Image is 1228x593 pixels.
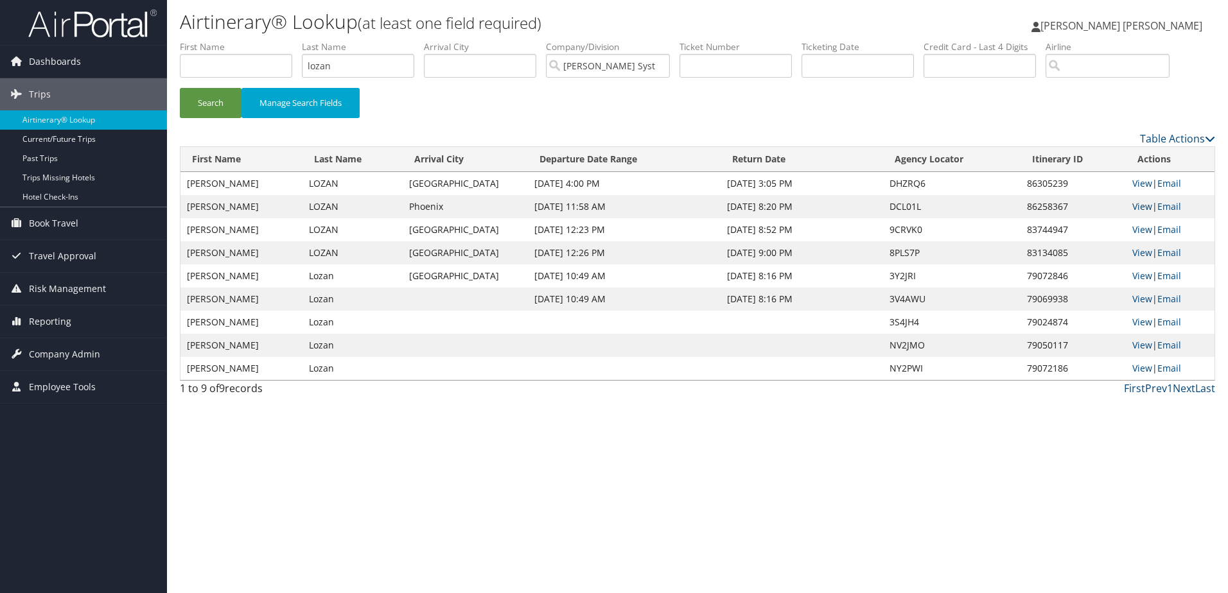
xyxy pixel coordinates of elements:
label: Last Name [302,40,424,53]
td: [PERSON_NAME] [180,357,303,380]
a: View [1132,316,1152,328]
td: [PERSON_NAME] [180,195,303,218]
span: 9 [219,381,225,395]
td: 83134085 [1021,241,1127,264]
td: 79072846 [1021,264,1127,288]
a: View [1132,339,1152,351]
td: [GEOGRAPHIC_DATA] [403,264,528,288]
td: LOZAN [303,218,403,241]
td: [DATE] 9:00 PM [721,241,884,264]
td: NV2JMO [883,334,1020,357]
th: Actions [1126,147,1215,172]
th: Last Name: activate to sort column ascending [303,147,403,172]
a: Email [1157,177,1181,189]
span: Company Admin [29,338,100,370]
a: Email [1157,223,1181,236]
th: Arrival City: activate to sort column ascending [403,147,528,172]
td: | [1126,357,1215,380]
td: 86258367 [1021,195,1127,218]
td: [DATE] 3:05 PM [721,172,884,195]
td: 3V4AWU [883,288,1020,311]
td: Phoenix [403,195,528,218]
td: 79072186 [1021,357,1127,380]
td: DHZRQ6 [883,172,1020,195]
th: Departure Date Range: activate to sort column ascending [528,147,721,172]
td: 9CRVK0 [883,218,1020,241]
td: [PERSON_NAME] [180,218,303,241]
a: View [1132,270,1152,282]
td: | [1126,195,1215,218]
td: | [1126,172,1215,195]
a: Email [1157,316,1181,328]
a: [PERSON_NAME] [PERSON_NAME] [1031,6,1215,45]
td: Lozan [303,288,403,311]
td: [GEOGRAPHIC_DATA] [403,172,528,195]
td: [DATE] 10:49 AM [528,288,721,311]
td: 79069938 [1021,288,1127,311]
td: [DATE] 8:52 PM [721,218,884,241]
a: Email [1157,246,1181,259]
a: Email [1157,293,1181,305]
span: Employee Tools [29,371,96,403]
a: View [1132,293,1152,305]
td: [DATE] 4:00 PM [528,172,721,195]
td: 79024874 [1021,311,1127,334]
td: [DATE] 10:49 AM [528,264,721,288]
span: Risk Management [29,273,106,305]
td: | [1126,241,1215,264]
img: airportal-logo.png [28,8,157,39]
td: 3S4JH4 [883,311,1020,334]
td: | [1126,218,1215,241]
td: [GEOGRAPHIC_DATA] [403,241,528,264]
td: 3Y2JRI [883,264,1020,288]
td: 86305239 [1021,172,1127,195]
td: [DATE] 12:23 PM [528,218,721,241]
td: NY2PWI [883,357,1020,380]
button: Search [180,88,241,118]
label: Arrival City [424,40,546,53]
a: Table Actions [1140,132,1215,146]
a: View [1132,177,1152,189]
a: Email [1157,339,1181,351]
span: Book Travel [29,207,78,239]
td: [DATE] 12:26 PM [528,241,721,264]
a: Next [1173,381,1195,395]
small: (at least one field required) [358,12,541,33]
a: View [1132,223,1152,236]
td: [PERSON_NAME] [180,288,303,311]
td: [PERSON_NAME] [180,241,303,264]
a: Email [1157,362,1181,374]
div: 1 to 9 of records [180,381,425,402]
label: Ticket Number [680,40,802,53]
a: First [1124,381,1145,395]
td: Lozan [303,357,403,380]
td: [PERSON_NAME] [180,264,303,288]
td: 83744947 [1021,218,1127,241]
span: Travel Approval [29,240,96,272]
a: View [1132,200,1152,212]
a: View [1132,362,1152,374]
label: Credit Card - Last 4 Digits [924,40,1046,53]
th: Return Date: activate to sort column ascending [721,147,884,172]
td: Lozan [303,334,403,357]
a: Email [1157,270,1181,282]
button: Manage Search Fields [241,88,360,118]
td: [DATE] 11:58 AM [528,195,721,218]
span: [PERSON_NAME] [PERSON_NAME] [1040,19,1202,33]
td: [GEOGRAPHIC_DATA] [403,218,528,241]
td: LOZAN [303,195,403,218]
label: Ticketing Date [802,40,924,53]
td: [DATE] 8:16 PM [721,264,884,288]
td: DCL01L [883,195,1020,218]
th: Agency Locator: activate to sort column ascending [883,147,1020,172]
a: Prev [1145,381,1167,395]
a: Last [1195,381,1215,395]
a: 1 [1167,381,1173,395]
td: | [1126,264,1215,288]
a: Email [1157,200,1181,212]
td: | [1126,311,1215,334]
span: Dashboards [29,46,81,78]
span: Reporting [29,305,71,338]
td: [DATE] 8:16 PM [721,288,884,311]
label: Airline [1046,40,1179,53]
